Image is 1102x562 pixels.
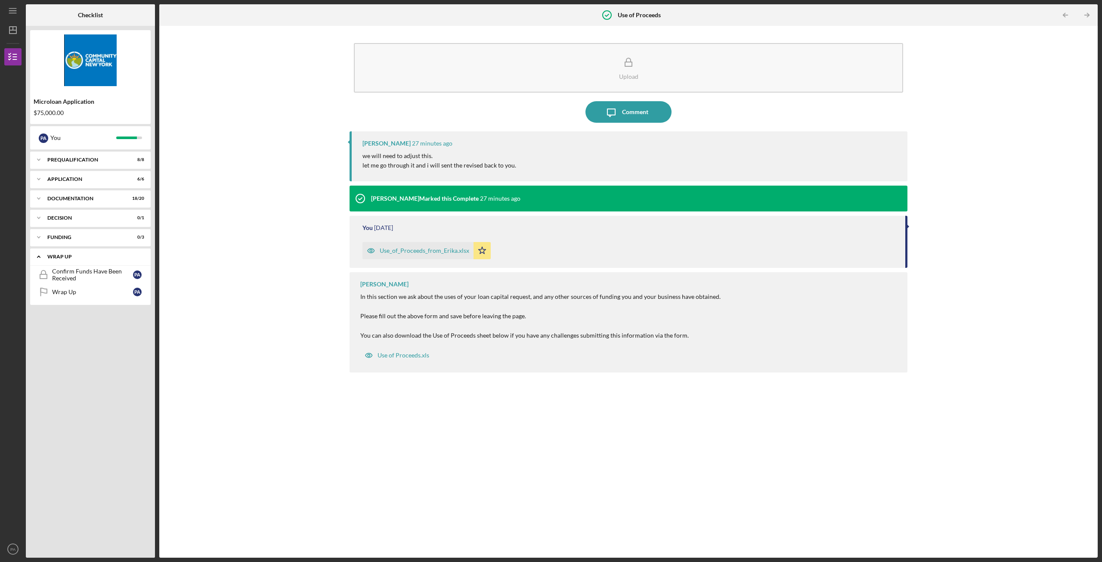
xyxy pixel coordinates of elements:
[360,281,409,288] div: [PERSON_NAME]
[622,101,648,123] div: Comment
[362,140,411,147] div: [PERSON_NAME]
[47,254,140,259] div: Wrap up
[34,266,146,283] a: Confirm Funds Have Been ReceivedPA
[47,196,123,201] div: Documentation
[52,268,133,282] div: Confirm Funds Have Been Received
[34,98,147,105] div: Microloan Application
[585,101,672,123] button: Comment
[129,215,144,220] div: 0 / 1
[371,195,479,202] div: [PERSON_NAME] Marked this Complete
[47,235,123,240] div: Funding
[129,196,144,201] div: 18 / 20
[30,34,151,86] img: Product logo
[374,224,393,231] time: 2025-09-08 04:59
[4,540,22,558] button: PA
[34,109,147,116] div: $75,000.00
[50,130,116,145] div: You
[78,12,103,19] b: Checklist
[129,157,144,162] div: 8 / 8
[380,247,469,254] div: Use_of_Proceeds_from_Erika.xlsx
[34,283,146,301] a: Wrap UpPA
[362,151,516,161] p: we will need to adjust this.
[47,177,123,182] div: Application
[133,288,142,296] div: P A
[129,177,144,182] div: 6 / 6
[618,12,661,19] b: Use of Proceeds
[362,224,373,231] div: You
[378,352,429,359] div: Use of Proceeds.xls
[360,347,433,364] button: Use of Proceeds.xls
[39,134,48,143] div: P A
[619,73,638,80] div: Upload
[129,235,144,240] div: 0 / 3
[52,289,133,295] div: Wrap Up
[10,547,16,552] text: PA
[362,242,491,259] button: Use_of_Proceeds_from_Erika.xlsx
[133,270,142,279] div: P A
[47,157,123,162] div: Prequalification
[47,215,123,220] div: Decision
[480,195,520,202] time: 2025-10-01 15:11
[412,140,452,147] time: 2025-10-01 15:11
[354,43,903,93] button: Upload
[362,161,516,170] p: let me go through it and i will sent the revised back to you.
[360,292,721,340] p: In this section we ask about the uses of your loan capital request, and any other sources of fund...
